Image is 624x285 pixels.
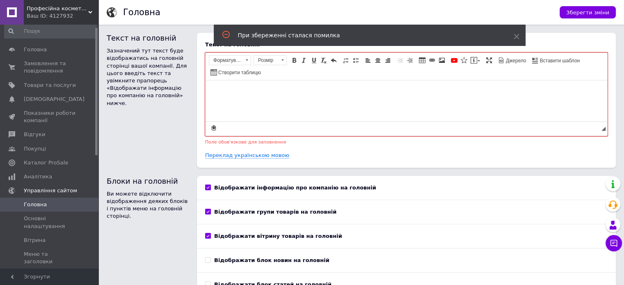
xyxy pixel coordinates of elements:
[214,185,376,191] b: Відображати інформацію про компанію на головній
[395,56,405,65] a: Зменшити відступ
[341,56,350,65] a: Вставити/видалити нумерований список
[24,201,47,208] span: Головна
[24,96,85,103] span: [DEMOGRAPHIC_DATA]
[531,56,581,65] a: Вставити шаблон
[209,56,243,65] span: Форматування
[24,109,76,124] span: Показники роботи компанії
[505,57,526,64] span: Джерело
[209,68,262,77] a: Створити таблицю
[107,47,189,107] p: Зазначений тут текст буде відображатись на головній сторінці вашої компанії. Для цього введіть те...
[205,139,286,145] span: Поле обов'язкове для заповнення
[209,123,218,132] a: Зробити резервну копію зараз
[27,5,88,12] span: Професійна косметика
[27,12,98,20] div: Ваш ID: 4127932
[238,31,493,39] div: При збереженні сталася помилка
[24,131,45,138] span: Відгуки
[497,56,528,65] a: Джерело
[209,55,251,65] a: Форматування
[566,9,609,16] span: Зберегти зміни
[373,56,382,65] a: По центру
[254,55,287,65] a: Розмір
[24,82,76,89] span: Товари та послуги
[427,56,437,65] a: Вставити/Редагувати посилання (Ctrl+L)
[24,237,46,244] span: Вітрина
[450,56,459,65] a: Додати відео з YouTube
[351,56,360,65] a: Вставити/видалити маркований список
[437,56,446,65] a: Зображення
[24,60,76,75] span: Замовлення та повідомлення
[309,56,318,65] a: Підкреслений (Ctrl+U)
[214,209,336,215] b: Відображати групи товарів на головній
[469,56,481,65] a: Вставити повідомлення
[205,41,608,48] div: Текст на головній
[107,176,189,186] h2: Блоки на головній
[123,7,160,17] h1: Головна
[383,56,392,65] a: По правому краю
[24,187,77,194] span: Управління сайтом
[24,251,76,265] span: Меню та заголовки
[485,56,494,65] a: Максимізувати
[539,57,580,64] span: Вставити шаблон
[601,127,606,131] span: Потягніть для зміни розмірів
[363,56,373,65] a: По лівому краю
[24,159,68,166] span: Каталог ProSale
[4,24,97,39] input: Пошук
[560,6,616,18] button: Зберегти зміни
[206,80,607,121] iframe: Редактор, 484B34D0-CDEE-4470-914A-220EB558F11F
[329,56,338,65] a: Повернути (Ctrl+Z)
[418,56,427,65] a: Таблиця
[214,257,329,263] b: Відображати блок новин на головній
[299,56,309,65] a: Курсив (Ctrl+I)
[596,124,601,132] div: Кiлькiсть символiв
[107,33,189,43] h2: Текст на головній
[24,46,47,53] span: Головна
[24,215,76,230] span: Основні налаштування
[459,56,469,65] a: Вставити іконку
[217,69,261,76] span: Створити таблицю
[107,190,189,220] p: Ви можете відключити відображення деяких блоків і пунктів меню на головній сторінці.
[214,233,342,239] b: Відображати вітрину товарів на головній
[606,235,622,251] button: Чат з покупцем
[405,56,414,65] a: Збільшити відступ
[24,145,46,153] span: Покупці
[24,173,52,180] span: Аналітика
[319,56,328,65] a: Видалити форматування
[254,56,279,65] span: Розмір
[290,56,299,65] a: Жирний (Ctrl+B)
[205,152,289,159] a: Переклад українською мовою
